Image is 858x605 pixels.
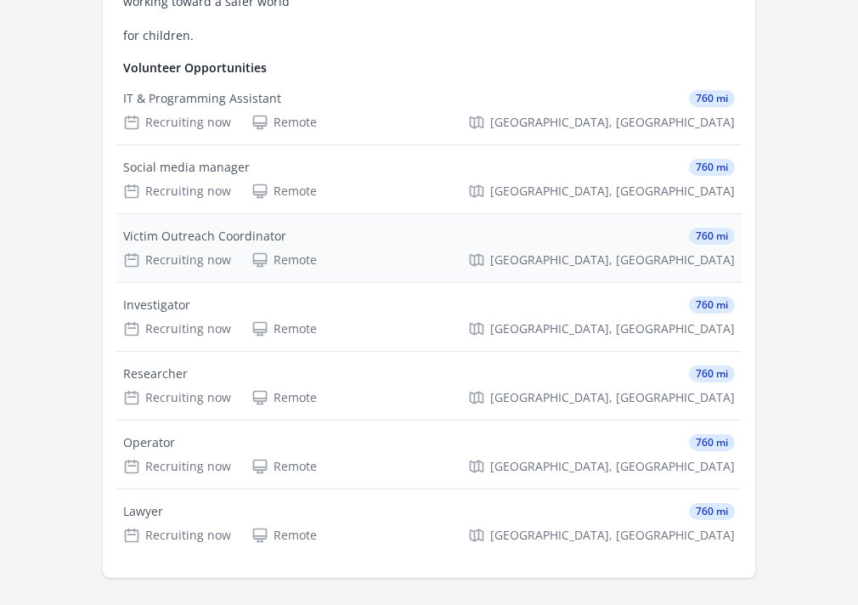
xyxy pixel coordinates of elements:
[689,228,735,245] span: 760 mi
[251,527,317,544] div: Remote
[251,252,317,269] div: Remote
[689,434,735,451] span: 760 mi
[116,145,742,213] a: Social media manager 760 mi Recruiting now Remote [GEOGRAPHIC_DATA], [GEOGRAPHIC_DATA]
[123,297,190,314] div: Investigator
[123,90,281,107] div: IT & Programming Assistant
[123,527,231,544] div: Recruiting now
[689,297,735,314] span: 760 mi
[490,527,735,544] span: [GEOGRAPHIC_DATA], [GEOGRAPHIC_DATA]
[251,458,317,475] div: Remote
[123,25,735,46] p: for children.
[123,183,231,200] div: Recruiting now
[116,283,742,351] a: Investigator 760 mi Recruiting now Remote [GEOGRAPHIC_DATA], [GEOGRAPHIC_DATA]
[123,434,175,451] div: Operator
[251,114,317,131] div: Remote
[123,252,231,269] div: Recruiting now
[689,159,735,176] span: 760 mi
[251,183,317,200] div: Remote
[251,320,317,337] div: Remote
[490,389,735,406] span: [GEOGRAPHIC_DATA], [GEOGRAPHIC_DATA]
[123,159,250,176] div: Social media manager
[123,59,735,76] h4: Volunteer Opportunities
[123,228,286,245] div: Victim Outreach Coordinator
[123,458,231,475] div: Recruiting now
[116,214,742,282] a: Victim Outreach Coordinator 760 mi Recruiting now Remote [GEOGRAPHIC_DATA], [GEOGRAPHIC_DATA]
[251,389,317,406] div: Remote
[116,76,742,144] a: IT & Programming Assistant 760 mi Recruiting now Remote [GEOGRAPHIC_DATA], [GEOGRAPHIC_DATA]
[123,503,163,520] div: Lawyer
[490,252,735,269] span: [GEOGRAPHIC_DATA], [GEOGRAPHIC_DATA]
[490,183,735,200] span: [GEOGRAPHIC_DATA], [GEOGRAPHIC_DATA]
[689,90,735,107] span: 760 mi
[689,503,735,520] span: 760 mi
[490,458,735,475] span: [GEOGRAPHIC_DATA], [GEOGRAPHIC_DATA]
[490,114,735,131] span: [GEOGRAPHIC_DATA], [GEOGRAPHIC_DATA]
[123,365,188,382] div: Researcher
[116,489,742,557] a: Lawyer 760 mi Recruiting now Remote [GEOGRAPHIC_DATA], [GEOGRAPHIC_DATA]
[116,421,742,489] a: Operator 760 mi Recruiting now Remote [GEOGRAPHIC_DATA], [GEOGRAPHIC_DATA]
[116,352,742,420] a: Researcher 760 mi Recruiting now Remote [GEOGRAPHIC_DATA], [GEOGRAPHIC_DATA]
[123,320,231,337] div: Recruiting now
[123,114,231,131] div: Recruiting now
[490,320,735,337] span: [GEOGRAPHIC_DATA], [GEOGRAPHIC_DATA]
[689,365,735,382] span: 760 mi
[123,389,231,406] div: Recruiting now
